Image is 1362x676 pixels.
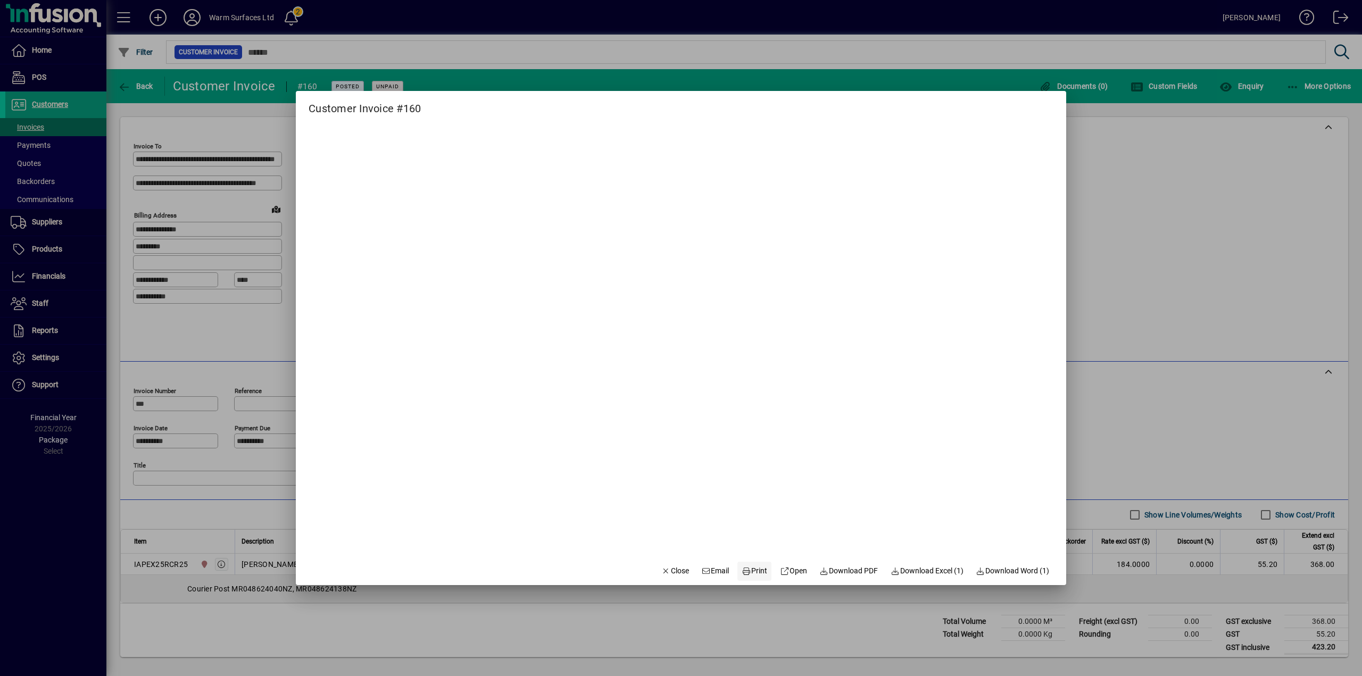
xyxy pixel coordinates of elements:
a: Download PDF [816,562,883,581]
button: Print [737,562,771,581]
a: Open [776,562,811,581]
button: Download Word (1) [972,562,1054,581]
span: Download PDF [820,565,878,577]
span: Download Excel (1) [891,565,964,577]
span: Close [661,565,689,577]
button: Email [697,562,734,581]
button: Close [657,562,693,581]
span: Print [742,565,767,577]
h2: Customer Invoice #160 [296,91,434,117]
span: Email [702,565,729,577]
span: Download Word (1) [976,565,1050,577]
span: Open [780,565,807,577]
button: Download Excel (1) [886,562,968,581]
